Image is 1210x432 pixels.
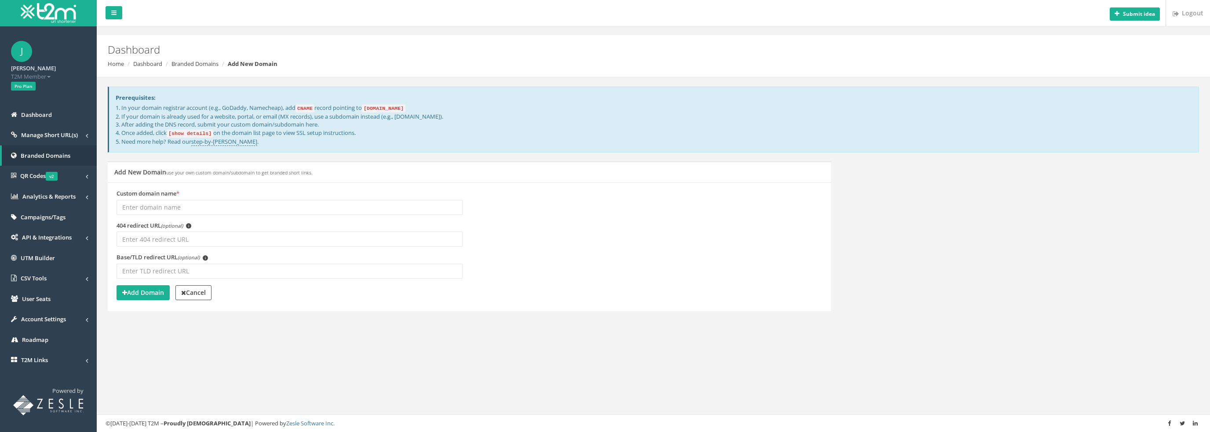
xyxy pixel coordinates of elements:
[117,232,463,247] input: Enter 404 redirect URL
[117,189,179,198] label: Custom domain name
[286,419,335,427] a: Zesle Software Inc.
[116,104,1192,145] p: 1. In your domain registrar account (e.g., GoDaddy, Namecheap), add record pointing to 2. If your...
[21,274,47,282] span: CSV Tools
[228,60,277,68] strong: Add New Domain
[122,288,164,297] strong: Add Domain
[22,233,72,241] span: API & Integrations
[21,152,70,160] span: Branded Domains
[22,336,48,344] span: Roadmap
[117,221,191,230] label: 404 redirect URL
[178,254,200,261] em: (optional)
[1123,10,1155,18] b: Submit idea
[21,356,48,364] span: T2M Links
[117,285,170,300] button: Add Domain
[167,130,213,138] code: [show details]
[133,60,162,68] a: Dashboard
[52,387,84,395] span: Powered by
[21,131,78,139] span: Manage Short URL(s)
[20,172,58,180] span: QR Codes
[21,315,66,323] span: Account Settings
[108,60,124,68] a: Home
[46,172,58,181] span: v2
[11,64,56,72] strong: [PERSON_NAME]
[21,111,52,119] span: Dashboard
[362,105,405,113] code: [DOMAIN_NAME]
[22,192,76,200] span: Analytics & Reports
[186,223,191,229] span: i
[114,169,313,175] h5: Add New Domain
[203,255,208,261] span: i
[295,105,314,113] code: CNAME
[22,295,51,303] span: User Seats
[117,200,463,215] input: Enter domain name
[161,222,183,229] em: (optional)
[166,170,313,176] small: use your own custom domain/subdomain to get branded short links.
[117,264,463,279] input: Enter TLD redirect URL
[171,60,219,68] a: Branded Domains
[175,285,211,300] a: Cancel
[11,62,86,80] a: [PERSON_NAME] T2M Member
[1110,7,1160,21] button: Submit idea
[181,288,206,297] strong: Cancel
[108,44,1015,55] h2: Dashboard
[191,138,257,146] a: step-by-[PERSON_NAME]
[13,395,84,415] img: T2M URL Shortener powered by Zesle Software Inc.
[21,3,76,23] img: T2M
[164,419,251,427] strong: Proudly [DEMOGRAPHIC_DATA]
[11,82,36,91] span: Pro Plan
[117,253,208,261] label: Base/TLD redirect URL
[21,213,66,221] span: Campaigns/Tags
[116,94,156,102] strong: Prerequisites:
[106,419,1201,428] div: ©[DATE]-[DATE] T2M – | Powered by
[21,254,55,262] span: UTM Builder
[11,41,32,62] span: J
[11,73,86,81] span: T2M Member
